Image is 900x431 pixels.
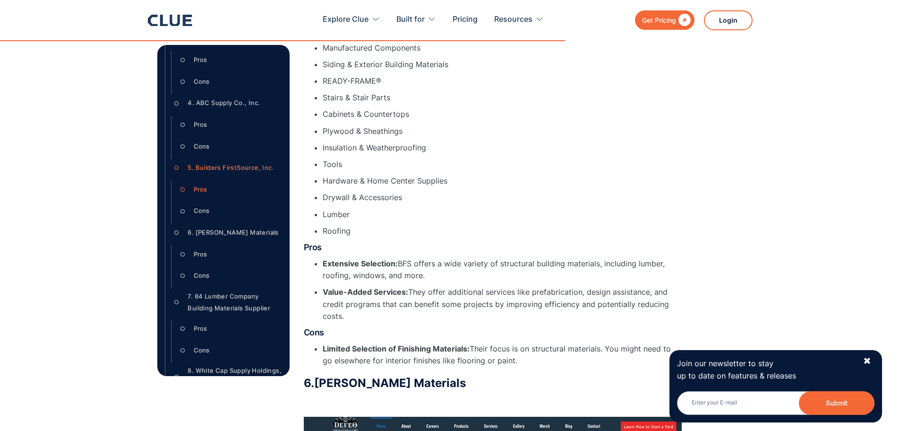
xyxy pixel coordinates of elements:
[323,192,682,203] li: Drywall & Accessories
[304,327,682,338] h4: Cons
[194,76,209,88] div: Cons
[171,295,182,309] div: ○
[177,343,189,358] div: ○
[323,209,682,220] li: Lumber
[177,75,282,89] a: ○Cons
[704,10,753,30] a: Login
[304,376,682,390] h3: 6.
[177,204,282,218] a: ○Cons
[171,226,182,240] div: ○
[194,344,209,356] div: Cons
[314,376,466,390] strong: [PERSON_NAME] Materials
[177,75,189,89] div: ○
[323,142,682,154] li: Insulation & Weatherproofing
[453,5,478,35] a: Pricing
[396,5,436,35] div: Built for
[177,269,282,283] a: ○Cons
[177,322,189,336] div: ○
[177,204,189,218] div: ○
[194,270,209,281] div: Cons
[177,183,189,197] div: ○
[494,5,532,35] div: Resources
[323,175,682,187] li: Hardware & Home Center Supplies
[177,183,282,197] a: ○Pros
[177,247,189,261] div: ○
[177,343,282,358] a: ○Cons
[171,365,282,388] a: ○8. White Cap Supply Holdings, LLC
[177,139,282,153] a: ○Cons
[323,158,682,170] li: Tools
[323,225,682,237] li: Roofing
[323,5,369,35] div: Explore Clue
[323,259,398,268] strong: Extensive Selection:
[194,119,207,131] div: Pros
[177,247,282,261] a: ○Pros
[171,290,282,314] a: ○7. 84 Lumber Company Building Materials Supplier
[177,53,189,67] div: ○
[188,162,274,174] div: 5. Builders FirstSource, Inc.
[642,14,676,26] div: Get Pricing
[177,118,282,132] a: ○Pros
[171,226,282,240] a: ○6. [PERSON_NAME] Materials
[323,344,470,353] strong: Limited Selection of Finishing Materials:
[194,184,207,195] div: Pros
[177,322,282,336] a: ○Pros
[177,118,189,132] div: ○
[194,248,207,260] div: Pros
[194,205,209,217] div: Cons
[323,258,682,281] li: BFS offers a wide variety of structural building materials, including lumber, roofing, windows, a...
[323,343,682,367] li: Their focus is on structural materials. You might need to go elsewhere for interior finishes like...
[171,96,182,110] div: ○
[323,5,380,35] div: Explore Clue
[323,125,682,137] li: Plywood & Sheathings
[323,108,682,120] li: Cabinets & Countertops
[323,42,682,54] li: Manufactured Components
[194,54,207,66] div: Pros
[304,395,682,407] p: ‍
[188,365,282,388] div: 8. White Cap Supply Holdings, LLC
[635,10,694,30] a: Get Pricing
[188,227,278,238] div: 6. [PERSON_NAME] Materials
[304,242,682,253] h4: Pros
[194,141,209,152] div: Cons
[677,358,855,381] p: Join our newsletter to stay up to date on features & releases
[677,391,874,415] input: Enter your E-mail
[799,391,874,415] button: Submit
[494,5,544,35] div: Resources
[323,92,682,104] li: Stairs & Stair Parts
[863,355,871,367] div: ✖
[323,75,682,87] li: READY-FRAME®
[188,290,282,314] div: 7. 84 Lumber Company Building Materials Supplier
[188,97,260,109] div: 4. ABC Supply Co., Inc.
[194,323,207,334] div: Pros
[171,96,282,110] a: ○4. ABC Supply Co., Inc.
[171,161,282,175] a: ○5. Builders FirstSource, Inc.
[676,14,691,26] div: 
[323,286,682,322] li: They offer additional services like prefabrication, design assistance, and credit programs that c...
[396,5,425,35] div: Built for
[323,287,408,297] strong: Value-Added Services:
[171,161,182,175] div: ○
[177,269,189,283] div: ○
[177,139,189,153] div: ○
[323,59,682,70] li: Siding & Exterior Building Materials
[177,53,282,67] a: ○Pros
[171,370,182,384] div: ○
